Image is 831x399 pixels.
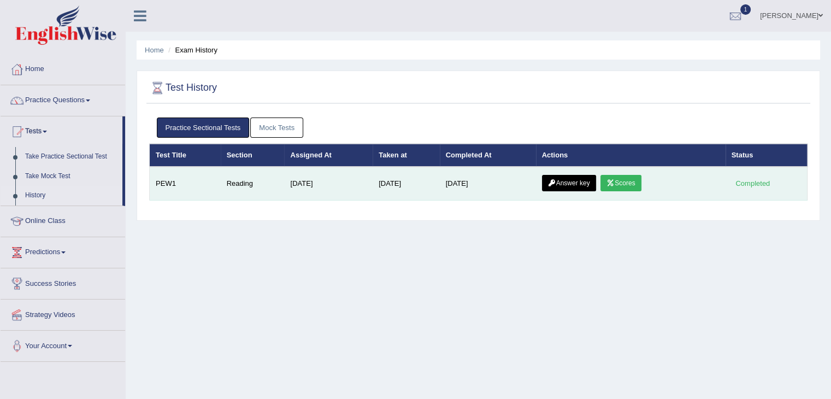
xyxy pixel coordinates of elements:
[145,46,164,54] a: Home
[373,167,439,201] td: [DATE]
[732,178,774,189] div: Completed
[726,144,808,167] th: Status
[1,300,125,327] a: Strategy Videos
[1,268,125,296] a: Success Stories
[1,206,125,233] a: Online Class
[20,186,122,206] a: History
[536,144,726,167] th: Actions
[440,144,536,167] th: Completed At
[20,147,122,167] a: Take Practice Sectional Test
[1,116,122,144] a: Tests
[600,175,641,191] a: Scores
[440,167,536,201] td: [DATE]
[150,144,221,167] th: Test Title
[157,118,250,138] a: Practice Sectional Tests
[20,167,122,186] a: Take Mock Test
[166,45,217,55] li: Exam History
[284,144,373,167] th: Assigned At
[740,4,751,15] span: 1
[373,144,439,167] th: Taken at
[542,175,596,191] a: Answer key
[149,80,217,96] h2: Test History
[1,85,125,113] a: Practice Questions
[284,167,373,201] td: [DATE]
[1,54,125,81] a: Home
[221,167,285,201] td: Reading
[250,118,303,138] a: Mock Tests
[1,237,125,265] a: Predictions
[221,144,285,167] th: Section
[150,167,221,201] td: PEW1
[1,331,125,358] a: Your Account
